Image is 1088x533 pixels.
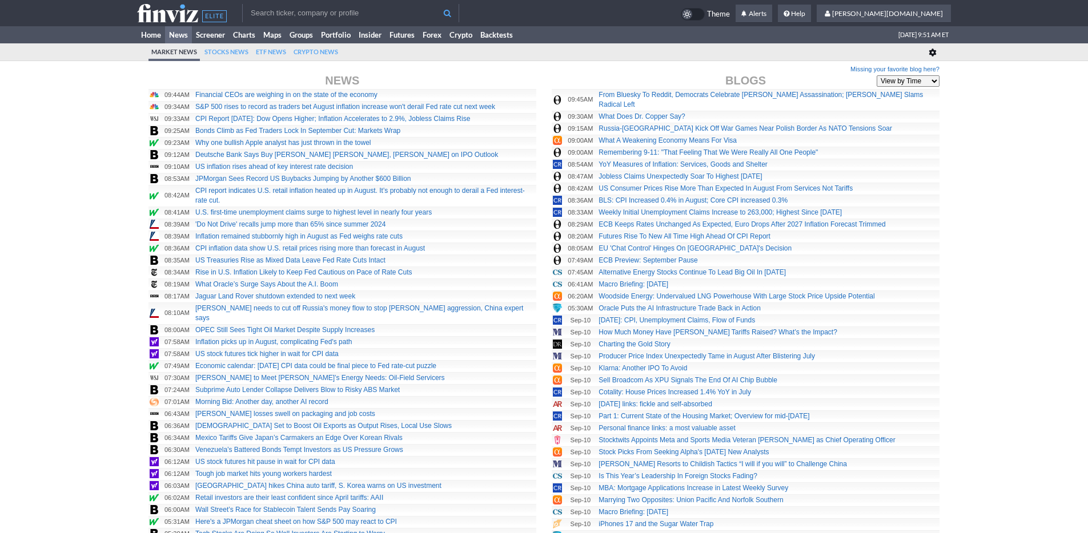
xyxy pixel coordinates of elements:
[707,8,730,21] span: Theme
[202,43,251,61] a: Stocks News
[160,456,194,468] td: 06:12AM
[599,352,815,360] a: Producer Price Index Unexpectedly Tame in August After Blistering July
[160,125,194,137] td: 09:25AM
[195,139,371,147] a: Why one bullish Apple analyst has just thrown in the towel
[137,26,165,43] a: Home
[160,231,194,243] td: 08:39AM
[599,472,757,480] a: Is This Year’s Leadership In Foreign Stocks Fading?
[195,220,386,228] a: 'Do Not Drive' recalls jump more than 65% since summer 2024
[563,458,597,470] td: Sep-10
[599,184,853,192] a: US Consumer Prices Rise More Than Expected In August From Services Not Tariffs
[563,255,597,266] td: 07:49AM
[195,115,470,123] a: CPI Report [DATE]: Dow Opens Higher; Inflation Accelerates to 2.9%, Jobless Claims Rise
[195,494,383,502] a: Retail investors are their least confident since April tariffs: AAII
[563,506,597,518] td: Sep-10
[445,26,476,43] a: Crypto
[253,43,289,61] a: ETF News
[160,444,194,456] td: 06:30AM
[160,348,194,360] td: 07:58AM
[160,266,194,278] td: 08:34AM
[195,410,375,418] a: [PERSON_NAME] losses swell on packaging and job costs
[160,324,194,336] td: 08:00AM
[599,436,895,444] a: Stocktwits Appoints Meta and Sports Media Veteran [PERSON_NAME] as Chief Operating Officer
[725,74,766,87] span: Blogs
[195,103,495,111] a: S&P 500 rises to record as traders bet August inflation increase won't derail Fed rate cut next week
[160,149,194,161] td: 09:12AM
[563,195,597,207] td: 08:36AM
[386,26,419,43] a: Futures
[148,43,200,61] a: Market News
[563,147,597,159] td: 09:00AM
[563,470,597,482] td: Sep-10
[681,8,730,21] a: Theme
[325,74,359,87] span: News
[599,484,788,492] a: MBA: Mortgage Applications Increase in Latest Weekly Survey
[599,256,697,264] a: ECB Preview: September Pause
[195,362,436,370] a: Economic calendar: [DATE] CPI data could be final piece to Fed rate-cut puzzle
[563,518,597,530] td: Sep-10
[195,422,452,430] a: [DEMOGRAPHIC_DATA] Set to Boost Oil Exports as Output Rises, Local Use Slows
[419,26,445,43] a: Forex
[160,278,194,290] td: 08:19AM
[563,482,597,494] td: Sep-10
[563,207,597,219] td: 08:33AM
[195,446,403,454] a: Venezuela’s Battered Bonds Tempt Investors as US Pressure Grows
[563,326,597,338] td: Sep-10
[563,398,597,410] td: Sep-10
[165,26,192,43] a: News
[599,91,923,108] a: From Bluesky To Reddit, Democrats Celebrate [PERSON_NAME] Assassination; [PERSON_NAME] Slams Radi...
[160,101,194,113] td: 09:34AM
[599,460,847,468] a: [PERSON_NAME] Resorts to Childish Tactics “I will if you will” to Challenge China
[599,412,809,420] a: Part 1: Current State of the Housing Market; Overview for mid-[DATE]
[599,448,769,456] a: Stock Picks From Seeking Alpha's [DATE] New Analysts
[160,113,194,125] td: 09:33AM
[563,446,597,458] td: Sep-10
[160,137,194,149] td: 09:23AM
[160,161,194,173] td: 09:10AM
[599,508,668,516] a: Macro Briefing: [DATE]
[286,26,317,43] a: Groups
[850,65,940,74] a: Missing your favorite blog here?
[259,26,286,43] a: Maps
[160,336,194,348] td: 07:58AM
[291,43,341,61] a: Crypto News
[778,5,811,23] a: Help
[563,89,597,111] td: 09:45AM
[195,244,425,252] a: CPI inflation data show U.S. retail prices rising more than forecast in August
[195,175,411,183] a: JPMorgan Sees Record US Buybacks Jumping by Another $600 Billion
[599,232,770,240] a: Futures Rise To New All Time High Ahead Of CPI Report
[563,278,597,290] td: 06:41AM
[195,338,352,346] a: Inflation picks up in August, complicating Fed's path
[160,173,194,185] td: 08:53AM
[195,163,353,171] a: US inflation rises ahead of key interest rate decision
[599,364,687,372] a: Klarna: Another IPO To Avoid
[599,172,762,180] a: Jobless Claims Unexpectedly Soar To Highest [DATE]
[599,424,735,432] a: Personal finance links: a most valuable asset
[599,328,837,336] a: How Much Money Have [PERSON_NAME] Tariffs Raised? What’s the Impact?
[195,374,445,382] a: [PERSON_NAME] to Meet [PERSON_NAME]’s Energy Needs: Oil-Field Servicers
[195,268,412,276] a: Rise in U.S. Inflation Likely to Keep Fed Cautious on Pace of Rate Cuts
[160,504,194,516] td: 06:00AM
[160,432,194,444] td: 06:34AM
[563,111,597,123] td: 09:30AM
[195,350,339,358] a: US stock futures tick higher in wait for CPI data
[563,302,597,314] td: 05:30AM
[563,171,597,183] td: 08:47AM
[599,148,818,156] a: Remembering 9-11: "That Feeling That We Were Really All One People"
[817,5,951,23] a: [PERSON_NAME][DOMAIN_NAME]
[195,256,386,264] a: US Treasuries Rise as Mixed Data Leave Fed Rate Cuts Intact
[195,187,525,204] a: CPI report indicates U.S. retail inflation heated up in August. It’s probably not enough to derai...
[195,304,523,322] a: [PERSON_NAME] needs to cut off Russia's money flow to stop [PERSON_NAME] aggression, China expert...
[563,159,597,171] td: 08:54AM
[599,340,670,348] a: Charting the Gold Story
[195,232,403,240] a: Inflation remained stubbornly high in August as Fed weighs rate cuts
[160,408,194,420] td: 06:43AM
[160,302,194,324] td: 08:10AM
[160,420,194,432] td: 06:36AM
[599,388,751,396] a: Cotality: House Prices Increased 1.4% YoY in July
[160,372,194,384] td: 07:30AM
[160,480,194,492] td: 06:03AM
[563,314,597,326] td: Sep-10
[355,26,386,43] a: Insider
[599,292,874,300] a: Woodside Energy: Undervalued LNG Powerhouse With Large Stock Price Upside Potential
